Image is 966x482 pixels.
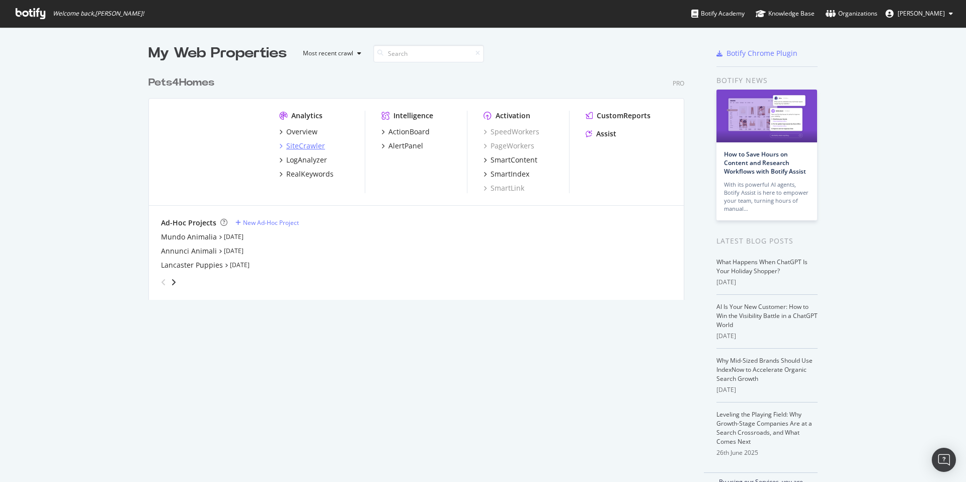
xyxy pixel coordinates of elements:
[161,260,223,270] a: Lancaster Puppies
[496,111,530,121] div: Activation
[691,9,745,19] div: Botify Academy
[148,63,692,300] div: grid
[303,50,353,56] div: Most recent crawl
[756,9,815,19] div: Knowledge Base
[484,127,539,137] a: SpeedWorkers
[716,235,818,247] div: Latest Blog Posts
[898,9,945,18] span: Norbert Hires
[53,10,144,18] span: Welcome back, [PERSON_NAME] !
[393,111,433,121] div: Intelligence
[596,129,616,139] div: Assist
[597,111,651,121] div: CustomReports
[286,127,317,137] div: Overview
[716,356,813,383] a: Why Mid-Sized Brands Should Use IndexNow to Accelerate Organic Search Growth
[148,75,218,90] a: Pets4Homes
[388,141,423,151] div: AlertPanel
[716,448,818,457] div: 26th June 2025
[161,246,217,256] a: Annunci Animali
[230,261,250,269] a: [DATE]
[286,169,334,179] div: RealKeywords
[224,232,244,241] a: [DATE]
[586,129,616,139] a: Assist
[388,127,430,137] div: ActionBoard
[491,155,537,165] div: SmartContent
[279,141,325,151] a: SiteCrawler
[286,141,325,151] div: SiteCrawler
[161,111,263,192] img: www.pets4homes.co.uk
[161,232,217,242] a: Mundo Animalia
[716,75,818,86] div: Botify news
[224,247,244,255] a: [DATE]
[148,75,214,90] div: Pets4Homes
[484,169,529,179] a: SmartIndex
[716,258,808,275] a: What Happens When ChatGPT Is Your Holiday Shopper?
[716,90,817,142] img: How to Save Hours on Content and Research Workflows with Botify Assist
[491,169,529,179] div: SmartIndex
[373,45,484,62] input: Search
[826,9,877,19] div: Organizations
[716,302,818,329] a: AI Is Your New Customer: How to Win the Visibility Battle in a ChatGPT World
[148,43,287,63] div: My Web Properties
[716,48,797,58] a: Botify Chrome Plugin
[716,385,818,394] div: [DATE]
[161,218,216,228] div: Ad-Hoc Projects
[291,111,323,121] div: Analytics
[932,448,956,472] div: Open Intercom Messenger
[279,155,327,165] a: LogAnalyzer
[484,183,524,193] a: SmartLink
[279,127,317,137] a: Overview
[716,410,812,446] a: Leveling the Playing Field: Why Growth-Stage Companies Are at a Search Crossroads, and What Comes...
[724,181,810,213] div: With its powerful AI agents, Botify Assist is here to empower your team, turning hours of manual…
[727,48,797,58] div: Botify Chrome Plugin
[157,274,170,290] div: angle-left
[286,155,327,165] div: LogAnalyzer
[673,79,684,88] div: Pro
[724,150,806,176] a: How to Save Hours on Content and Research Workflows with Botify Assist
[716,278,818,287] div: [DATE]
[170,277,177,287] div: angle-right
[279,169,334,179] a: RealKeywords
[484,141,534,151] a: PageWorkers
[243,218,299,227] div: New Ad-Hoc Project
[877,6,961,22] button: [PERSON_NAME]
[235,218,299,227] a: New Ad-Hoc Project
[295,45,365,61] button: Most recent crawl
[381,141,423,151] a: AlertPanel
[586,111,651,121] a: CustomReports
[381,127,430,137] a: ActionBoard
[716,332,818,341] div: [DATE]
[484,155,537,165] a: SmartContent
